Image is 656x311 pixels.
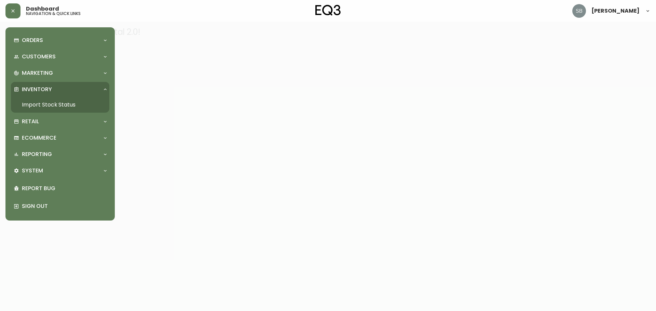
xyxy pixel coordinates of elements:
img: logo [315,5,341,16]
p: Ecommerce [22,134,56,142]
div: Inventory [11,82,109,97]
p: Inventory [22,86,52,93]
p: Orders [22,37,43,44]
p: System [22,167,43,174]
p: Customers [22,53,56,60]
div: Orders [11,33,109,48]
h5: navigation & quick links [26,12,81,16]
div: Reporting [11,147,109,162]
p: Sign Out [22,202,107,210]
div: Customers [11,49,109,64]
span: [PERSON_NAME] [591,8,640,14]
p: Marketing [22,69,53,77]
div: Sign Out [11,197,109,215]
div: Retail [11,114,109,129]
a: Import Stock Status [11,97,109,113]
img: 9d441cf7d49ccab74e0d560c7564bcc8 [572,4,586,18]
div: System [11,163,109,178]
p: Reporting [22,151,52,158]
div: Ecommerce [11,130,109,145]
p: Retail [22,118,39,125]
div: Marketing [11,66,109,81]
span: Dashboard [26,6,59,12]
div: Report Bug [11,180,109,197]
p: Report Bug [22,185,107,192]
